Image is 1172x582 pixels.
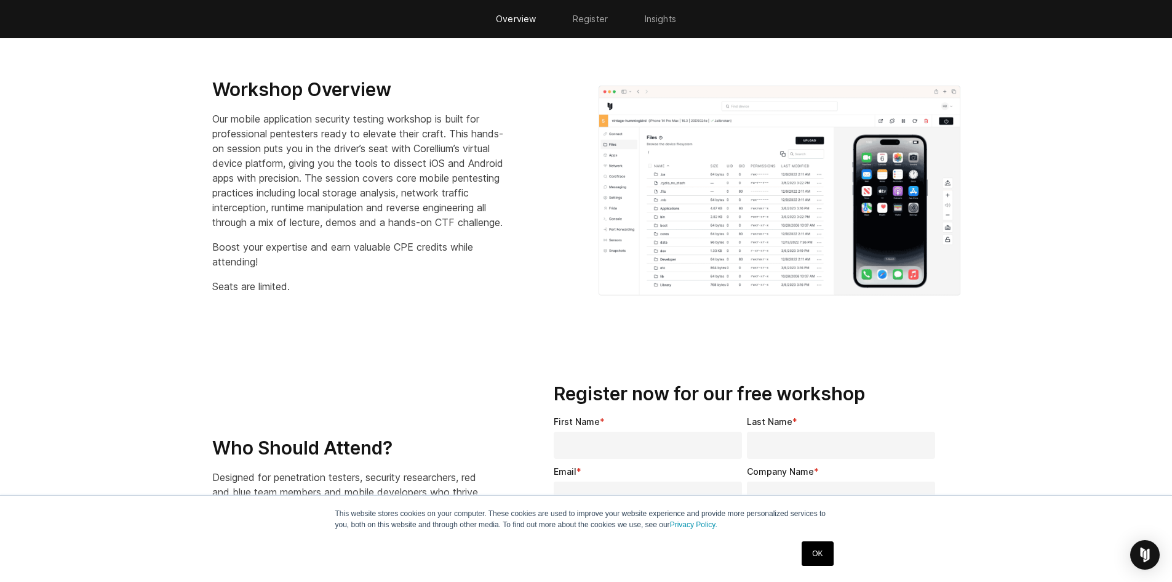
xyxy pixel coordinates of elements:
[747,466,814,477] span: Company Name
[212,470,480,573] p: Designed for penetration testers, security researchers, red and blue team members and mobile deve...
[802,541,833,566] a: OK
[212,279,513,294] p: Seats are limited.
[212,111,513,230] p: Our mobile application security testing workshop is built for professional pentesters ready to el...
[554,382,941,406] h3: Register now for our free workshop
[212,241,473,268] span: Boost your expertise and earn valuable CPE credits while attending!
[670,520,717,529] a: Privacy Policy.
[212,78,513,102] h3: Workshop Overview
[212,437,480,460] h3: Who Should Attend?
[747,416,792,427] span: Last Name
[554,466,576,477] span: Email
[573,14,608,24] a: Register
[1130,540,1160,570] div: Open Intercom Messenger
[645,14,676,24] a: Insights
[554,416,600,427] span: First Name
[496,14,536,24] a: Overview
[335,508,837,530] p: This website stores cookies on your computer. These cookies are used to improve your website expe...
